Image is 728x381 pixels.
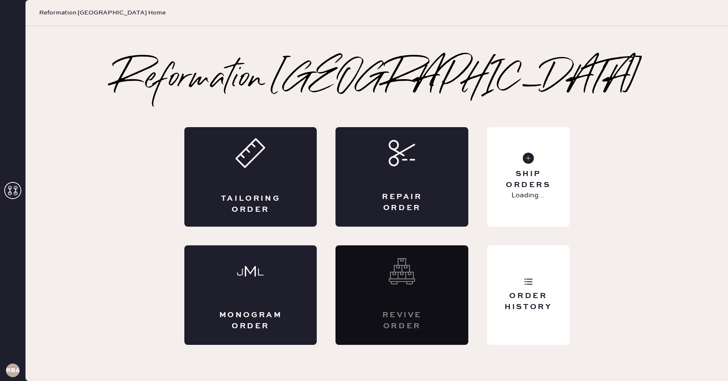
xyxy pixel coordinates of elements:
h3: RBA [6,367,20,373]
div: Order History [494,291,562,312]
div: Ship Orders [494,169,562,190]
p: Loading... [511,190,545,201]
div: Interested? Contact us at care@hemster.co [335,245,468,345]
div: Revive order [370,310,434,331]
h2: Reformation [GEOGRAPHIC_DATA] [114,63,640,97]
span: Reformation [GEOGRAPHIC_DATA] Home [39,9,166,17]
div: Tailoring Order [218,193,283,215]
div: Monogram Order [218,310,283,331]
div: Repair Order [370,192,434,213]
